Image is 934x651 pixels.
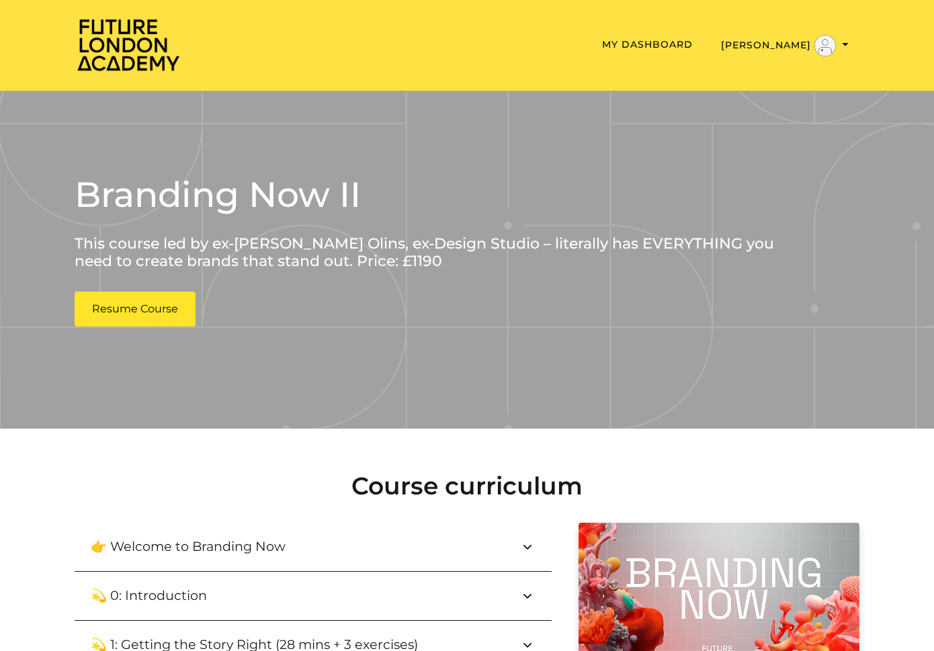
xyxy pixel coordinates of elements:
p: This course led by ex-[PERSON_NAME] Olins, ex-Design Studio – literally has EVERYTHING you need t... [75,235,781,271]
h3: 💫 0: Introduction [91,588,228,603]
a: My Dashboard [602,38,693,50]
a: Resume Course [75,292,196,327]
h2: Branding Now II [75,171,781,218]
h2: Course curriculum [75,472,859,501]
button: Toggle menu [717,34,853,57]
button: 💫 0: Introduction [75,572,552,620]
h3: 👉 Welcome to Branding Now [91,539,307,554]
button: 👉 Welcome to Branding Now [75,523,552,571]
img: Home Page [75,17,182,72]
